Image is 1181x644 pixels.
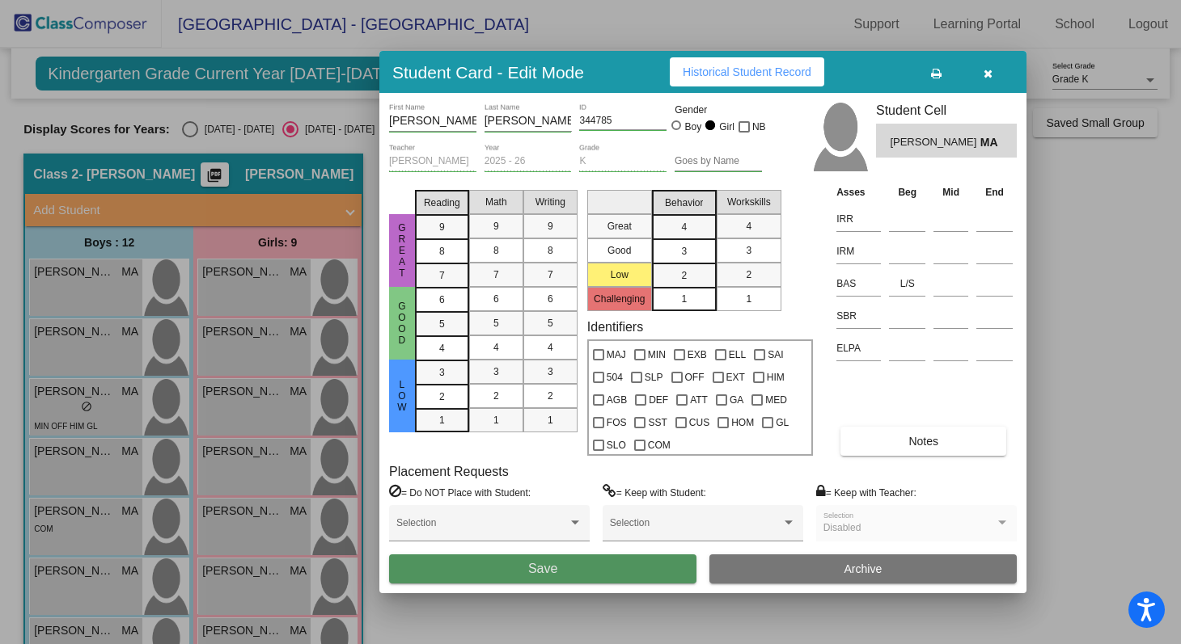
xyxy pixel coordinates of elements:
span: 7 [548,267,553,282]
span: OFF [685,368,705,387]
span: SAI [768,345,783,364]
span: AGB [607,390,627,410]
span: 8 [439,244,445,259]
span: HIM [767,368,785,387]
span: 3 [493,364,499,379]
span: 1 [746,292,751,306]
input: Enter ID [579,116,667,127]
span: Behavior [665,196,703,210]
span: 2 [493,389,499,403]
label: = Keep with Student: [603,484,706,500]
h3: Student Card - Edit Mode [392,62,584,82]
span: 4 [493,340,499,355]
span: 4 [439,341,445,356]
span: HOM [731,413,754,432]
th: Mid [929,183,972,201]
span: 6 [439,293,445,307]
span: 1 [439,413,445,427]
input: assessment [836,239,881,263]
span: 1 [493,413,499,427]
span: SLP [645,368,663,387]
span: 9 [548,219,553,234]
span: Good [395,301,409,346]
span: COM [648,436,671,455]
input: teacher [389,156,476,167]
h3: Student Cell [876,103,1017,118]
span: 5 [548,316,553,330]
th: Beg [885,183,929,201]
span: 7 [439,268,445,283]
input: year [485,156,572,167]
input: assessment [836,271,881,296]
div: Boy [684,120,702,134]
span: MED [765,390,787,410]
input: assessment [836,336,881,360]
span: MIN [648,345,666,364]
span: 3 [746,243,751,258]
span: 4 [548,340,553,355]
span: MA [980,134,1003,151]
span: 2 [746,267,751,282]
span: 5 [439,317,445,331]
button: Historical Student Record [670,57,824,86]
span: Notes [908,435,938,448]
span: DEF [649,390,668,410]
span: SST [648,413,667,432]
input: grade [579,156,667,167]
span: 1 [681,292,687,306]
span: ATT [690,390,708,410]
input: assessment [836,207,881,231]
span: EXB [688,345,707,364]
span: 1 [548,413,553,427]
span: Workskills [727,195,771,209]
span: 2 [681,268,687,283]
span: FOS [607,413,627,432]
span: 9 [439,220,445,234]
label: = Keep with Teacher: [816,484,916,500]
input: goes by name [675,156,762,167]
span: 6 [493,292,499,306]
mat-label: Gender [675,103,762,117]
button: Notes [840,427,1006,456]
span: CUS [689,413,709,432]
span: 4 [746,219,751,234]
span: 8 [548,243,553,258]
input: assessment [836,304,881,328]
span: Disabled [823,522,861,533]
span: MAJ [607,345,626,364]
span: 504 [607,368,623,387]
span: 3 [548,364,553,379]
span: Reading [424,196,460,210]
span: Historical Student Record [683,65,811,78]
span: 4 [681,220,687,234]
span: 2 [548,389,553,403]
span: ELL [729,345,746,364]
span: Save [528,562,557,575]
button: Save [389,554,696,583]
span: GA [730,390,743,410]
span: Archive [844,562,883,575]
span: 2 [439,389,445,404]
span: 3 [439,365,445,380]
label: = Do NOT Place with Student: [389,484,531,500]
span: NB [752,117,766,137]
label: Placement Requests [389,464,509,479]
th: Asses [832,183,885,201]
span: GL [776,413,789,432]
span: Writing [535,195,565,209]
span: Great [395,222,409,279]
span: 7 [493,267,499,282]
span: EXT [726,368,745,387]
span: 8 [493,243,499,258]
span: Math [485,195,507,209]
th: End [972,183,1017,201]
button: Archive [709,554,1017,583]
label: Identifiers [587,319,643,335]
span: [PERSON_NAME] [890,134,980,151]
span: Low [395,379,409,413]
span: 3 [681,244,687,259]
div: Girl [718,120,734,134]
span: SLO [607,436,626,455]
span: 9 [493,219,499,234]
span: 6 [548,292,553,306]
